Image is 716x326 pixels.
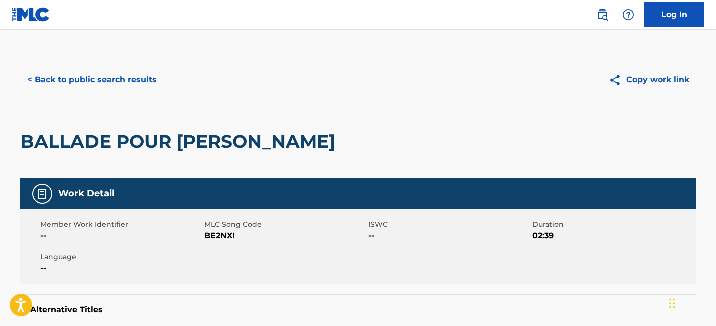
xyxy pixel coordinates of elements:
span: Language [40,252,202,262]
span: BE2NXI [204,230,366,242]
iframe: Chat Widget [666,278,716,326]
h5: Alternative Titles [30,305,686,315]
a: Public Search [592,5,612,25]
span: -- [40,230,202,242]
a: Log In [644,2,704,27]
img: Copy work link [609,74,626,86]
button: < Back to public search results [20,67,164,92]
div: Glisser [669,288,675,318]
span: -- [368,230,530,242]
img: MLC Logo [12,7,50,22]
span: ISWC [368,219,530,230]
img: Work Detail [36,188,48,200]
h5: Work Detail [58,188,114,199]
span: Member Work Identifier [40,219,202,230]
span: 02:39 [532,230,694,242]
div: Widget de chat [666,278,716,326]
img: help [622,9,634,21]
span: MLC Song Code [204,219,366,230]
div: Help [618,5,638,25]
img: search [596,9,608,21]
span: -- [40,262,202,274]
button: Copy work link [602,67,696,92]
span: Duration [532,219,694,230]
h2: BALLADE POUR [PERSON_NAME] [20,130,340,153]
